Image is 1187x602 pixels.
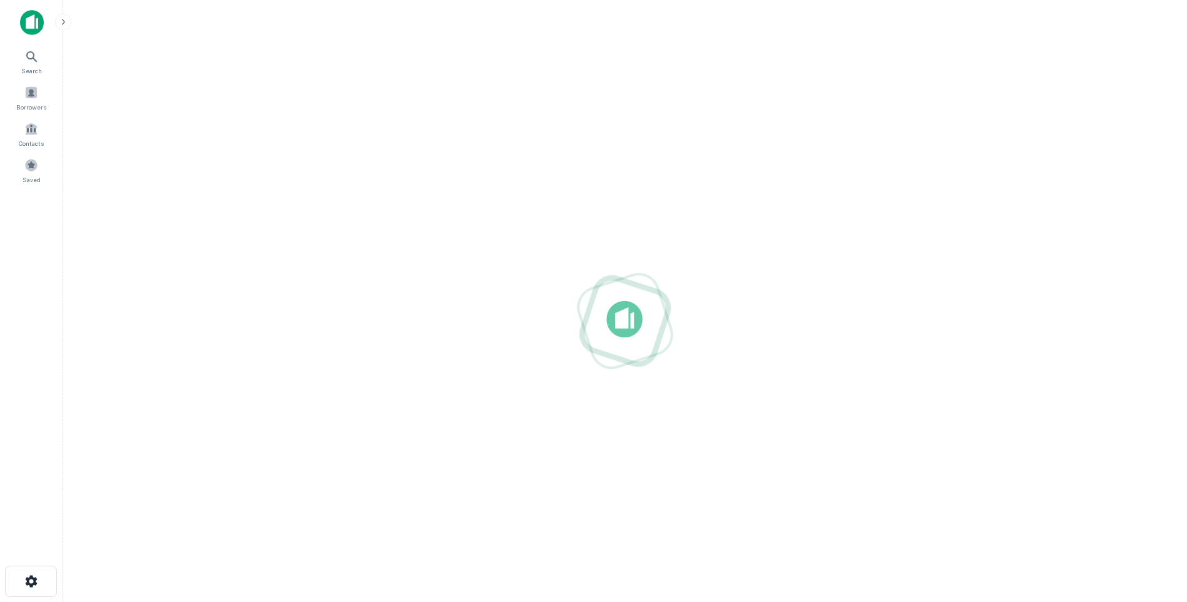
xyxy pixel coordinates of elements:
a: Contacts [4,117,59,151]
img: capitalize-icon.png [20,10,44,35]
span: Saved [23,175,41,185]
a: Saved [4,153,59,187]
iframe: Chat Widget [1124,502,1187,562]
span: Search [21,66,42,76]
a: Borrowers [4,81,59,115]
span: Borrowers [16,102,46,112]
a: Search [4,44,59,78]
span: Contacts [19,138,44,148]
